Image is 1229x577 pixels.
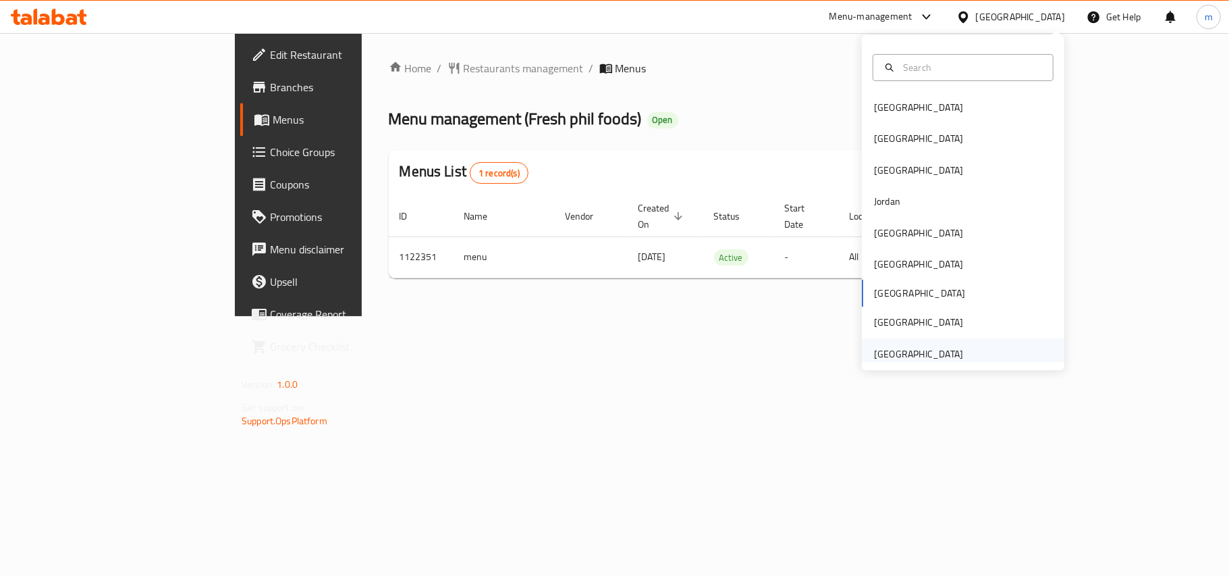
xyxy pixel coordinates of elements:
span: Menu disclaimer [270,241,429,257]
a: Support.OpsPlatform [242,412,327,430]
div: [GEOGRAPHIC_DATA] [874,163,963,178]
td: - [774,236,839,278]
span: Restaurants management [464,60,584,76]
a: Promotions [240,201,440,233]
span: Upsell [270,274,429,290]
a: Upsell [240,266,440,298]
span: Locale [850,208,892,224]
div: Active [714,249,748,266]
span: Status [714,208,758,224]
a: Menus [240,103,440,136]
div: [GEOGRAPHIC_DATA] [874,100,963,115]
nav: breadcrumb [389,60,967,76]
td: menu [454,236,555,278]
span: 1.0.0 [277,376,298,393]
li: / [589,60,594,76]
span: Menu management ( Fresh phil foods ) [389,103,642,134]
span: Active [714,250,748,266]
div: Open [647,112,678,128]
div: [GEOGRAPHIC_DATA] [874,226,963,241]
div: Menu-management [829,9,912,25]
span: m [1205,9,1213,24]
a: Restaurants management [447,60,584,76]
h2: Menus List [400,161,528,184]
div: [GEOGRAPHIC_DATA] [976,9,1065,24]
div: [GEOGRAPHIC_DATA] [874,131,963,146]
span: Choice Groups [270,144,429,160]
span: 1 record(s) [470,167,528,180]
span: Get support on: [242,399,304,416]
span: Branches [270,79,429,95]
a: Choice Groups [240,136,440,168]
div: [GEOGRAPHIC_DATA] [874,315,963,330]
span: Grocery Checklist [270,338,429,355]
td: All [839,236,908,278]
div: Total records count [470,162,528,184]
a: Coverage Report [240,298,440,330]
span: Promotions [270,209,429,225]
span: Start Date [785,200,823,232]
a: Menu disclaimer [240,233,440,266]
span: ID [400,208,425,224]
span: Coverage Report [270,306,429,322]
a: Grocery Checklist [240,330,440,363]
span: Coupons [270,176,429,193]
span: Created On [638,200,687,232]
a: Edit Restaurant [240,39,440,71]
span: [DATE] [638,248,666,266]
a: Branches [240,71,440,103]
input: Search [898,60,1045,75]
table: enhanced table [389,196,1060,278]
span: Edit Restaurant [270,47,429,63]
span: Vendor [566,208,611,224]
div: [GEOGRAPHIC_DATA] [874,347,963,361]
div: Jordan [874,194,900,209]
span: Name [464,208,506,224]
div: [GEOGRAPHIC_DATA] [874,257,963,272]
span: Menus [616,60,647,76]
span: Menus [273,111,429,128]
span: Open [647,114,678,126]
a: Coupons [240,168,440,201]
span: Version: [242,376,275,393]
